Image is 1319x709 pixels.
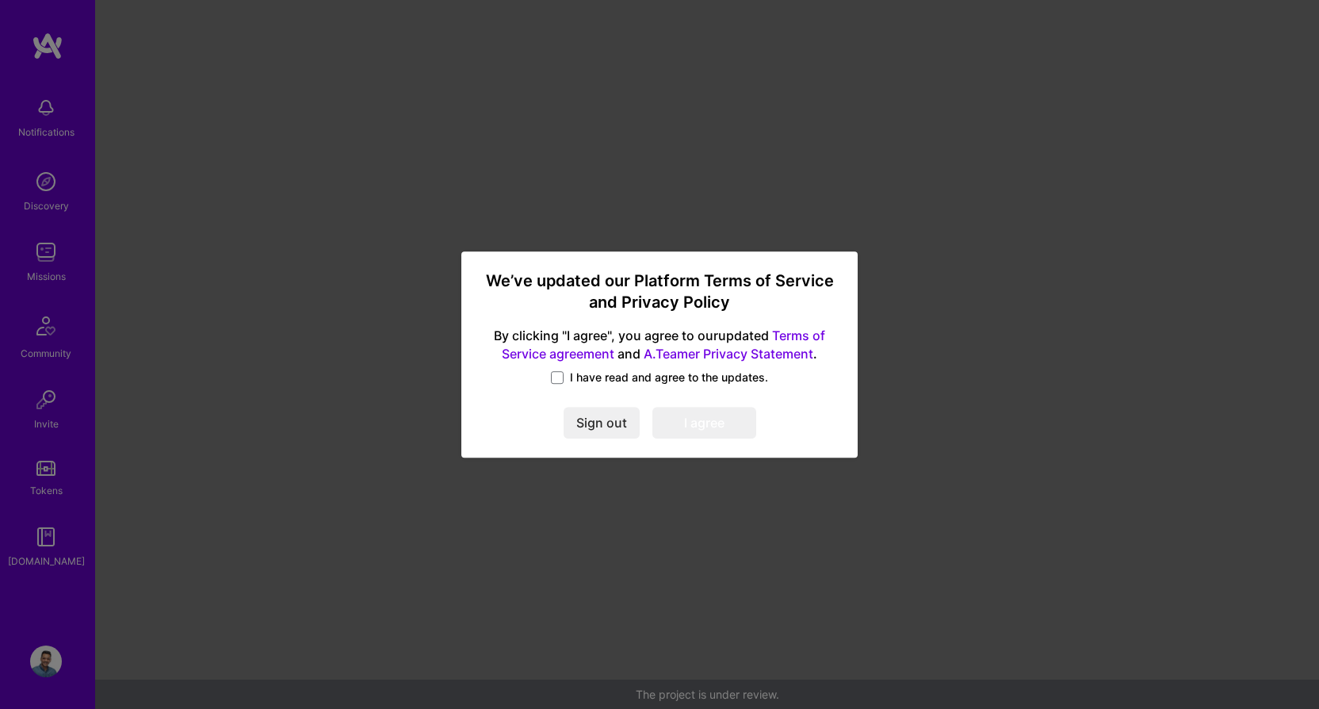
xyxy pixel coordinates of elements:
button: Sign out [564,407,640,439]
a: Terms of Service agreement [502,328,825,362]
h3: We’ve updated our Platform Terms of Service and Privacy Policy [480,270,839,314]
span: By clicking "I agree", you agree to our updated and . [480,327,839,363]
button: I agree [652,407,756,439]
span: I have read and agree to the updates. [570,370,768,385]
a: A.Teamer Privacy Statement [644,346,813,362]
